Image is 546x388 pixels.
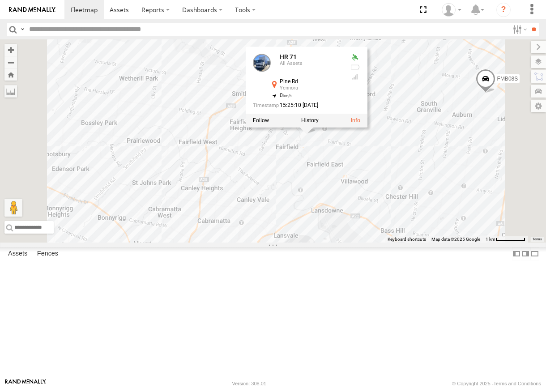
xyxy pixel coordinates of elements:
a: View Asset Details [253,54,271,72]
div: Version: 308.01 [232,381,266,386]
div: No battery health information received from this device. [350,64,360,71]
label: Dock Summary Table to the Left [512,247,521,260]
button: Zoom Home [4,68,17,81]
span: 0 [280,93,292,99]
a: HR 71 [280,54,297,61]
label: Map Settings [531,100,546,112]
img: rand-logo.svg [9,7,55,13]
a: Terms (opens in new tab) [533,238,542,241]
div: Eric Yao [439,3,465,17]
label: Search Filter Options [509,23,529,36]
a: Visit our Website [5,379,46,388]
button: Keyboard shortcuts [388,236,426,243]
a: View Asset Details [351,118,360,124]
label: Dock Summary Table to the Right [521,247,530,260]
div: Yennora [280,86,342,91]
div: GSM Signal = 4 [350,73,360,81]
label: Search Query [19,23,26,36]
button: Zoom in [4,44,17,56]
label: View Asset History [301,118,319,124]
button: Drag Pegman onto the map to open Street View [4,199,22,217]
span: Map data ©2025 Google [431,237,480,242]
label: Assets [4,247,32,260]
span: FMB08S [497,76,518,82]
div: Date/time of location update [253,102,342,108]
i: ? [496,3,511,17]
label: Measure [4,85,17,98]
label: Realtime tracking of Asset [253,118,269,124]
a: Terms and Conditions [494,381,541,386]
div: © Copyright 2025 - [452,381,541,386]
button: Zoom out [4,56,17,68]
button: Map scale: 1 km per 63 pixels [483,236,528,243]
span: 1 km [486,237,495,242]
label: Fences [33,247,63,260]
div: All Assets [280,61,342,66]
label: Hide Summary Table [530,247,539,260]
div: Valid GPS Fix [350,54,360,61]
div: Pine Rd [280,79,342,85]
